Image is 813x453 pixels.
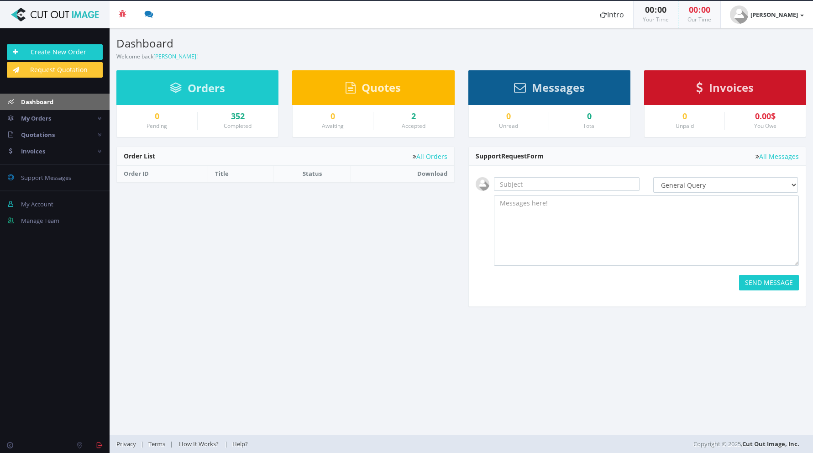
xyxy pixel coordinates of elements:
[147,122,167,130] small: Pending
[402,122,425,130] small: Accepted
[170,86,225,94] a: Orders
[351,166,454,182] th: Download
[21,114,51,122] span: My Orders
[654,4,657,15] span: :
[413,153,447,160] a: All Orders
[693,439,799,448] span: Copyright © 2025,
[21,98,53,106] span: Dashboard
[501,152,527,160] span: Request
[179,440,219,448] span: How It Works?
[645,4,654,15] span: 00
[643,16,669,23] small: Your Time
[7,62,103,78] a: Request Quotation
[676,122,694,130] small: Unpaid
[153,53,196,60] a: [PERSON_NAME]
[21,147,45,155] span: Invoices
[21,216,59,225] span: Manage Team
[346,85,401,94] a: Quotes
[224,122,252,130] small: Completed
[322,122,344,130] small: Awaiting
[499,122,518,130] small: Unread
[701,4,710,15] span: 00
[657,4,666,15] span: 00
[116,440,141,448] a: Privacy
[188,80,225,95] span: Orders
[754,122,776,130] small: You Owe
[21,200,53,208] span: My Account
[689,4,698,15] span: 00
[116,53,198,60] small: Welcome back !
[205,112,272,121] a: 352
[21,174,71,182] span: Support Messages
[742,440,799,448] a: Cut Out Image, Inc.
[514,85,585,94] a: Messages
[476,152,544,160] span: Support Form
[709,80,754,95] span: Invoices
[583,122,596,130] small: Total
[476,112,542,121] a: 0
[173,440,225,448] a: How It Works?
[698,4,701,15] span: :
[750,11,798,19] strong: [PERSON_NAME]
[124,112,190,121] a: 0
[299,112,366,121] a: 0
[651,112,718,121] a: 0
[730,5,748,24] img: user_default.jpg
[7,44,103,60] a: Create New Order
[721,1,813,28] a: [PERSON_NAME]
[228,440,252,448] a: Help?
[117,166,208,182] th: Order ID
[732,112,799,121] div: 0.00$
[532,80,585,95] span: Messages
[144,440,170,448] a: Terms
[591,1,633,28] a: Intro
[755,153,799,160] a: All Messages
[116,37,455,49] h3: Dashboard
[273,166,351,182] th: Status
[362,80,401,95] span: Quotes
[696,85,754,94] a: Invoices
[476,177,489,191] img: user_default.jpg
[208,166,273,182] th: Title
[21,131,55,139] span: Quotations
[556,112,623,121] div: 0
[116,435,576,453] div: | | |
[7,8,103,21] img: Cut Out Image
[687,16,711,23] small: Our Time
[739,275,799,290] button: SEND MESSAGE
[124,152,155,160] span: Order List
[380,112,447,121] a: 2
[494,177,640,191] input: Subject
